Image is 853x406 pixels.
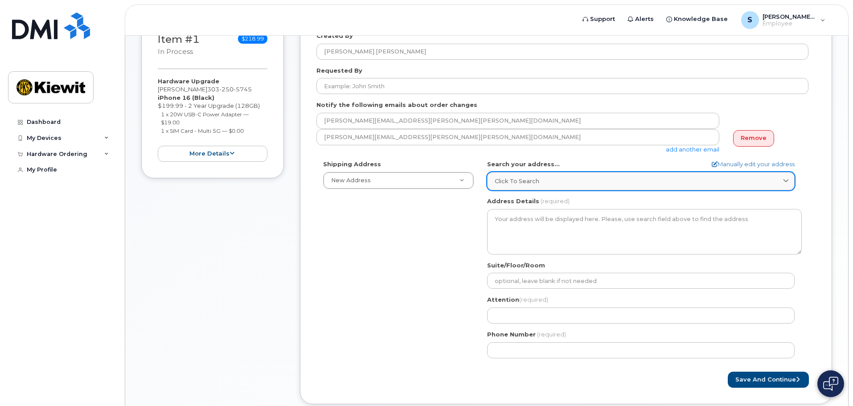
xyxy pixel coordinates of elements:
[590,15,615,24] span: Support
[158,94,214,101] strong: iPhone 16 (Black)
[316,78,808,94] input: Example: John Smith
[495,177,539,185] span: Click to search
[487,197,539,205] label: Address Details
[158,146,267,162] button: more details
[324,172,473,189] a: New Address
[323,160,381,168] label: Shipping Address
[735,11,832,29] div: Sarah.Winberg
[219,86,234,93] span: 250
[158,77,267,162] div: [PERSON_NAME] $199.99 - 2 Year Upgrade (128GB)
[158,34,200,57] h3: Item #1
[161,111,249,126] small: 1 x 20W USB-C Power Adapter — $19.00
[158,48,193,56] small: in process
[238,34,267,44] span: $218.99
[537,331,566,338] span: (required)
[660,10,734,28] a: Knowledge Base
[487,160,560,168] label: Search your address...
[674,15,728,24] span: Knowledge Base
[487,172,795,190] a: Click to search
[747,15,752,25] span: S
[316,66,362,75] label: Requested By
[823,377,838,391] img: Open chat
[733,130,774,147] a: Remove
[161,127,244,134] small: 1 x SIM Card - Multi 5G — $0.00
[576,10,621,28] a: Support
[487,330,536,339] label: Phone Number
[635,15,654,24] span: Alerts
[621,10,660,28] a: Alerts
[712,160,795,168] a: Manually edit your address
[316,129,719,145] input: Example: john@appleseed.com
[487,295,548,304] label: Attention
[519,296,548,303] span: (required)
[487,261,545,270] label: Suite/Floor/Room
[331,177,371,184] span: New Address
[234,86,252,93] span: 5745
[763,13,816,20] span: [PERSON_NAME].[PERSON_NAME]
[158,78,219,85] strong: Hardware Upgrade
[541,197,570,205] span: (required)
[316,101,477,109] label: Notify the following emails about order changes
[316,113,719,129] input: Example: john@appleseed.com
[207,86,252,93] span: 303
[763,20,816,27] span: Employee
[487,273,795,289] input: optional, leave blank if not needed
[666,146,719,153] a: add another email
[316,32,353,40] label: Created By
[728,372,809,388] button: Save and Continue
